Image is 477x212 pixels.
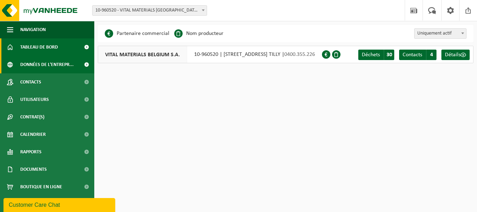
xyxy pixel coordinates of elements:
[93,6,207,15] span: 10-960520 - VITAL MATERIALS BELGIUM S.A. - TILLY
[105,28,169,39] li: Partenaire commercial
[174,28,223,39] li: Nom producteur
[20,91,49,108] span: Utilisateurs
[403,52,422,58] span: Contacts
[20,38,58,56] span: Tableau de bord
[426,50,436,60] span: 4
[20,56,74,73] span: Données de l'entrepr...
[98,46,187,63] span: VITAL MATERIALS BELGIUM S.A.
[3,197,117,212] iframe: chat widget
[362,52,380,58] span: Déchets
[20,143,42,161] span: Rapports
[20,178,62,196] span: Boutique en ligne
[20,73,41,91] span: Contacts
[20,21,46,38] span: Navigation
[414,28,467,39] span: Uniquement actif
[20,126,46,143] span: Calendrier
[358,50,394,60] a: Déchets 30
[399,50,436,60] a: Contacts 4
[414,29,466,38] span: Uniquement actif
[384,50,394,60] span: 30
[441,50,470,60] a: Détails
[20,108,44,126] span: Contrat(s)
[284,52,315,57] span: 0400.355.226
[445,52,461,58] span: Détails
[98,46,322,63] div: 10-960520 | [STREET_ADDRESS] TILLY |
[20,161,47,178] span: Documents
[92,5,207,16] span: 10-960520 - VITAL MATERIALS BELGIUM S.A. - TILLY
